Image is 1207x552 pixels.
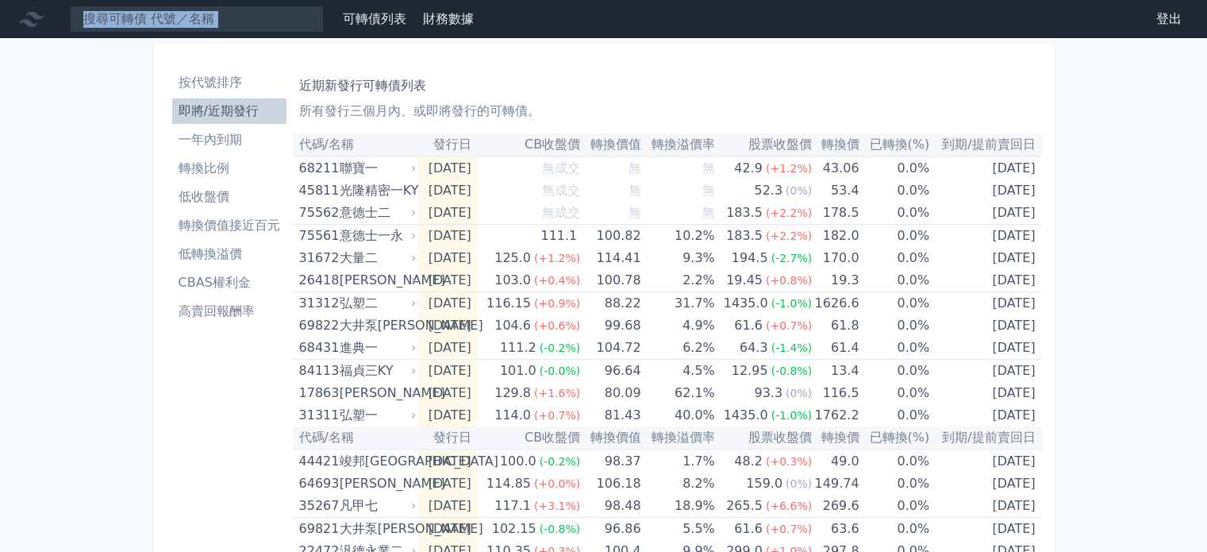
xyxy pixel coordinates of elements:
td: 43.06 [812,156,859,179]
div: 265.5 [723,495,766,517]
div: 凡甲七 [340,495,413,517]
td: [DATE] [929,156,1041,179]
td: 0.0% [859,450,929,473]
td: [DATE] [929,225,1041,248]
a: 低收盤價 [172,184,286,210]
td: [DATE] [418,202,477,225]
td: 0.0% [859,473,929,495]
td: [DATE] [929,202,1041,225]
td: [DATE] [929,269,1041,292]
td: 61.4 [812,337,859,360]
td: 6.2% [640,337,714,360]
td: [DATE] [929,404,1041,427]
li: 高賣回報酬率 [172,302,286,321]
td: 0.0% [859,156,929,179]
span: 無 [628,183,640,198]
span: (+1.6%) [534,387,580,400]
td: [DATE] [929,450,1041,473]
span: (-0.2%) [540,455,581,468]
td: 96.64 [580,360,640,383]
td: [DATE] [418,360,477,383]
td: 0.0% [859,292,929,315]
th: CB收盤價 [478,133,580,156]
span: (+0.7%) [534,409,580,422]
div: 大量二 [340,247,413,269]
div: 光隆精密一KY [340,179,413,202]
span: (+2.2%) [766,207,812,219]
span: (+1.2%) [534,252,580,264]
div: 111.1 [537,225,580,247]
div: 弘塑一 [340,404,413,427]
td: 0.0% [859,404,929,427]
li: 按代號排序 [172,73,286,92]
td: [DATE] [418,337,477,360]
td: [DATE] [929,518,1041,541]
span: (+0.9%) [534,297,580,310]
a: 一年內到期 [172,127,286,152]
th: 已轉換(%) [859,427,929,450]
td: 0.0% [859,202,929,225]
div: 12.95 [728,360,771,382]
div: 84113 [299,360,336,382]
div: 104.6 [491,315,534,337]
td: [DATE] [929,360,1041,383]
td: 0.0% [859,179,929,202]
td: [DATE] [418,225,477,248]
td: [DATE] [929,495,1041,518]
li: 轉換比例 [172,159,286,178]
span: (+0.4%) [534,274,580,287]
td: 0.0% [859,495,929,518]
td: 178.5 [812,202,859,225]
th: 代碼/名稱 [293,427,419,450]
span: (-1.0%) [771,297,813,310]
span: 無成交 [542,205,580,220]
span: (-1.4%) [771,342,813,354]
span: (+6.6%) [766,500,812,512]
td: 0.0% [859,269,929,292]
li: CBAS權利金 [172,273,286,292]
span: (0%) [786,387,812,400]
td: 80.09 [580,382,640,404]
th: 股票收盤價 [715,133,812,156]
span: 無 [702,183,715,198]
div: 68211 [299,157,336,179]
th: 轉換價 [812,133,859,156]
a: 低轉換溢價 [172,241,286,267]
div: 114.85 [483,473,534,495]
td: 8.2% [640,473,714,495]
a: 即將/近期發行 [172,98,286,124]
td: 40.0% [640,404,714,427]
td: 0.0% [859,225,929,248]
td: 10.2% [640,225,714,248]
span: (+0.3%) [766,455,812,468]
th: 轉換價值 [580,133,640,156]
div: 64.3 [736,337,771,359]
div: 103.0 [491,269,534,291]
div: 45811 [299,179,336,202]
div: 194.5 [728,247,771,269]
td: 5.5% [640,518,714,541]
td: 0.0% [859,518,929,541]
div: 101.0 [497,360,540,382]
div: 116.15 [483,292,534,315]
td: 81.43 [580,404,640,427]
span: 無 [628,160,640,176]
li: 轉換價值接近百元 [172,216,286,235]
td: 53.4 [812,179,859,202]
td: 98.48 [580,495,640,518]
td: 0.0% [859,315,929,337]
div: [PERSON_NAME] [340,473,413,495]
a: 按代號排序 [172,70,286,95]
div: 大井泵[PERSON_NAME] [340,518,413,540]
span: (+0.6%) [534,319,580,332]
td: 100.78 [580,269,640,292]
td: [DATE] [929,247,1041,269]
div: 大井泵[PERSON_NAME] [340,315,413,337]
th: 發行日 [418,133,477,156]
td: 62.1% [640,382,714,404]
span: (-0.8%) [771,365,813,377]
td: [DATE] [929,315,1041,337]
span: (+3.1%) [534,500,580,512]
td: [DATE] [418,473,477,495]
th: 代碼/名稱 [293,133,419,156]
